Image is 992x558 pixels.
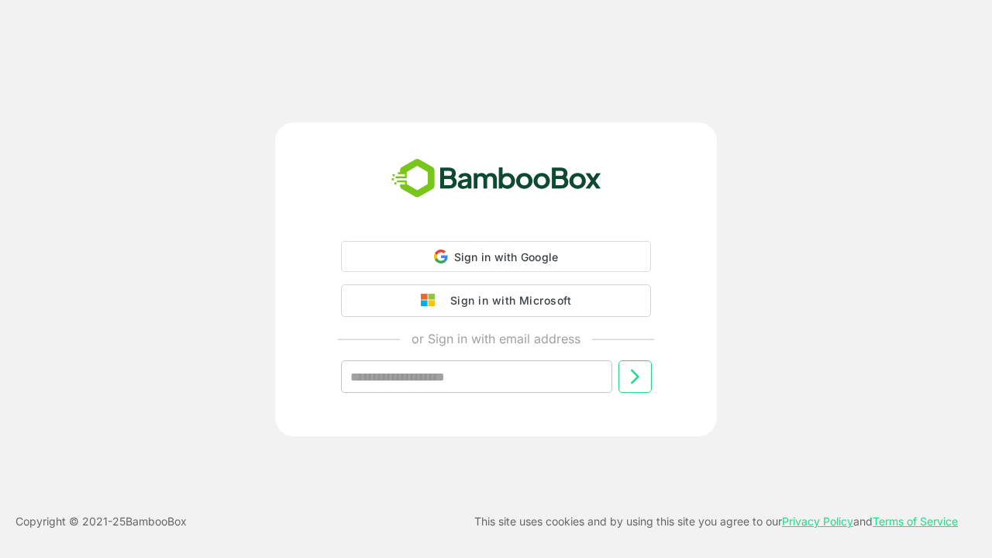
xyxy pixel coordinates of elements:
p: This site uses cookies and by using this site you agree to our and [474,512,958,531]
div: Sign in with Microsoft [443,291,571,311]
div: Sign in with Google [341,241,651,272]
img: google [421,294,443,308]
button: Sign in with Microsoft [341,284,651,317]
img: bamboobox [383,153,610,205]
p: Copyright © 2021- 25 BambooBox [15,512,187,531]
a: Terms of Service [873,515,958,528]
a: Privacy Policy [782,515,853,528]
p: or Sign in with email address [412,329,580,348]
span: Sign in with Google [454,250,559,263]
